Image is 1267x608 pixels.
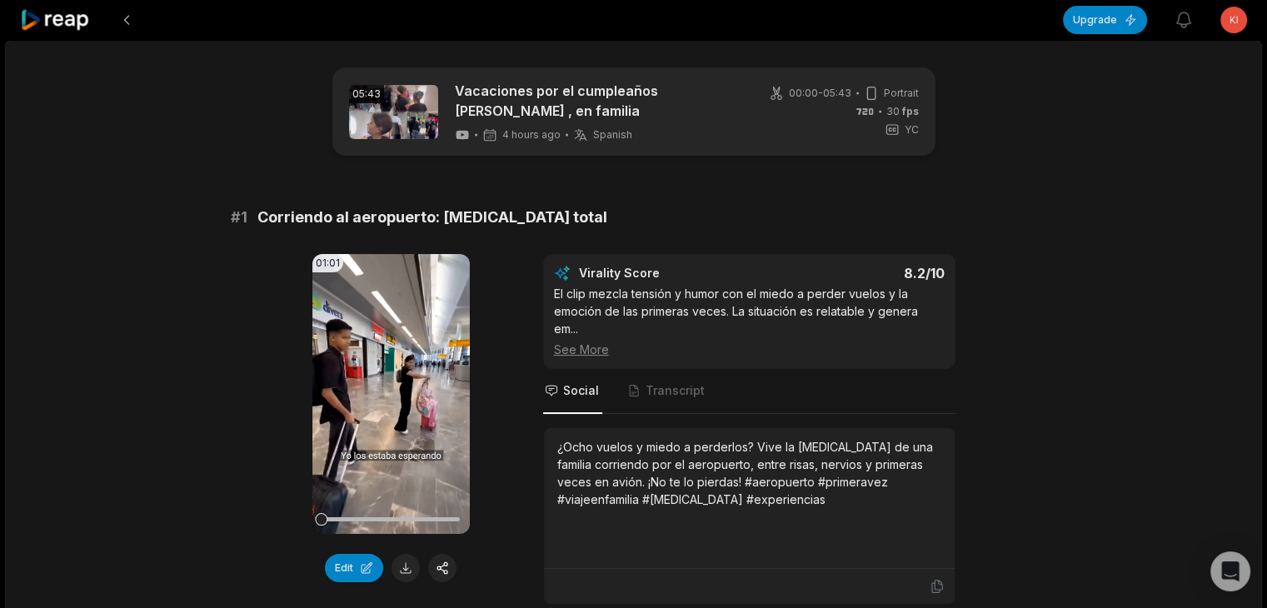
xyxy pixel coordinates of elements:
[312,254,470,534] video: Your browser does not support mp4 format.
[455,81,742,121] a: Vacaciones por el cumpleaños [PERSON_NAME] , en familia
[231,206,247,229] span: # 1
[557,438,941,508] div: ¿Ocho vuelos y miedo a perderlos? Vive la [MEDICAL_DATA] de una familia corriendo por el aeropuer...
[579,265,758,282] div: Virality Score
[905,122,919,137] span: YC
[563,382,599,399] span: Social
[902,105,919,117] span: fps
[543,369,955,414] nav: Tabs
[554,285,945,358] div: El clip mezcla tensión y humor con el miedo a perder vuelos y la emoción de las primeras veces. L...
[593,128,632,142] span: Spanish
[1063,6,1147,34] button: Upgrade
[554,341,945,358] div: See More
[884,86,919,101] span: Portrait
[789,86,851,101] span: 00:00 - 05:43
[766,265,945,282] div: 8.2 /10
[1210,551,1250,591] div: Open Intercom Messenger
[325,554,383,582] button: Edit
[886,104,919,119] span: 30
[257,206,607,229] span: Corriendo al aeropuerto: [MEDICAL_DATA] total
[646,382,705,399] span: Transcript
[502,128,561,142] span: 4 hours ago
